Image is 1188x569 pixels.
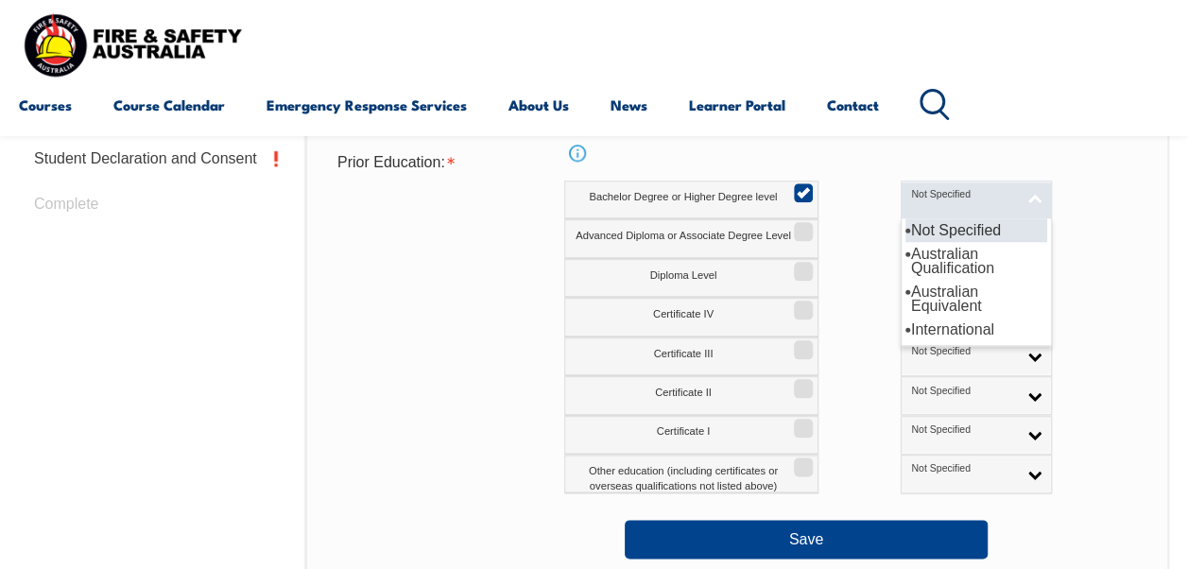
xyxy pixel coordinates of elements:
span: Not Specified [911,345,1016,358]
a: Course Calendar [113,82,225,128]
li: Australian Equivalent [905,280,1047,318]
label: Certificate IV [564,298,818,336]
label: Certificate III [564,337,818,376]
li: Not Specified [905,218,1047,242]
a: Emergency Response Services [267,82,467,128]
label: Certificate II [564,376,818,415]
span: Not Specified [911,423,1016,437]
label: Certificate I [564,416,818,455]
a: News [611,82,647,128]
span: Not Specified [911,385,1016,398]
span: Not Specified [911,188,1016,201]
li: International [905,318,1047,341]
a: Learner Portal [689,82,785,128]
button: Save [625,520,988,558]
div: Prior Education is required. [322,145,625,181]
label: Advanced Diploma or Associate Degree Level [564,219,818,258]
label: Diploma Level [564,259,818,298]
a: About Us [508,82,569,128]
label: Other education (including certificates or overseas qualifications not listed above) [564,455,818,493]
label: Bachelor Degree or Higher Degree level [564,181,818,219]
a: Student Declaration and Consent [19,136,295,181]
li: Australian Qualification [905,242,1047,280]
a: Courses [19,82,72,128]
a: Contact [827,82,879,128]
span: Not Specified [911,462,1016,475]
a: Info [564,140,591,166]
